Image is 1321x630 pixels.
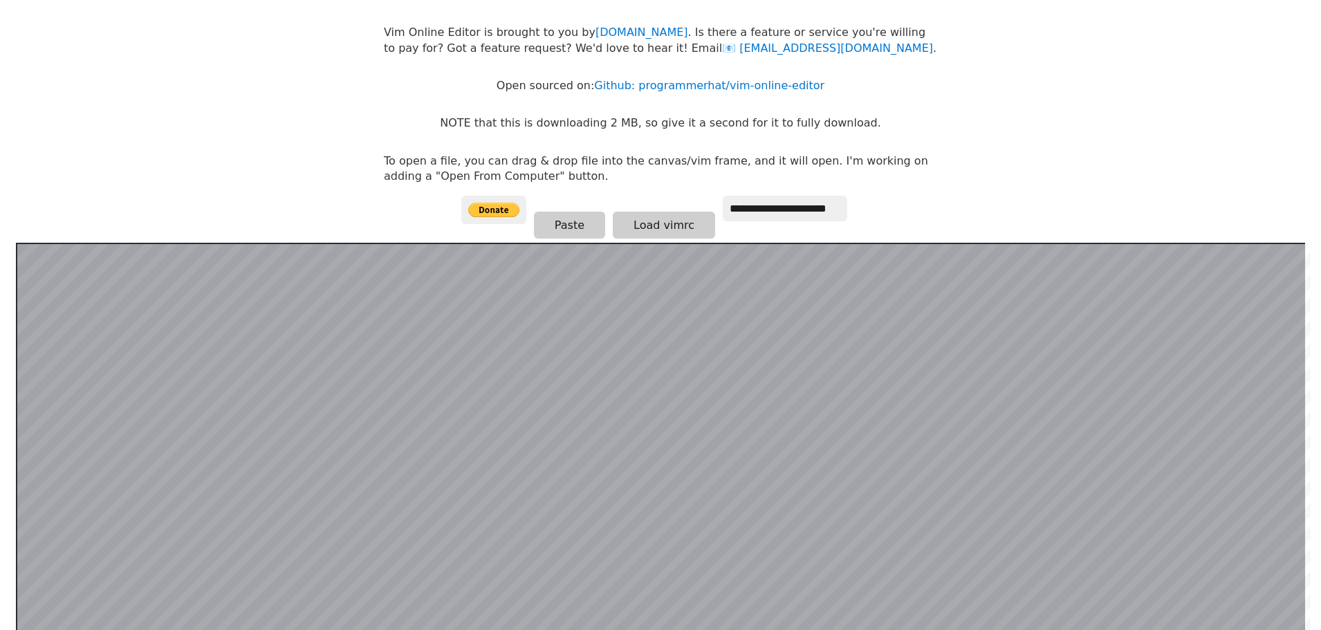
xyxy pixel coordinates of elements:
button: Load vimrc [613,212,715,239]
p: To open a file, you can drag & drop file into the canvas/vim frame, and it will open. I'm working... [384,154,937,185]
button: Paste [534,212,605,239]
a: [EMAIL_ADDRESS][DOMAIN_NAME] [722,41,933,55]
p: NOTE that this is downloading 2 MB, so give it a second for it to fully download. [440,115,880,131]
p: Vim Online Editor is brought to you by . Is there a feature or service you're willing to pay for?... [384,25,937,56]
a: [DOMAIN_NAME] [595,26,688,39]
p: Open sourced on: [497,78,824,93]
a: Github: programmerhat/vim-online-editor [594,79,824,92]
